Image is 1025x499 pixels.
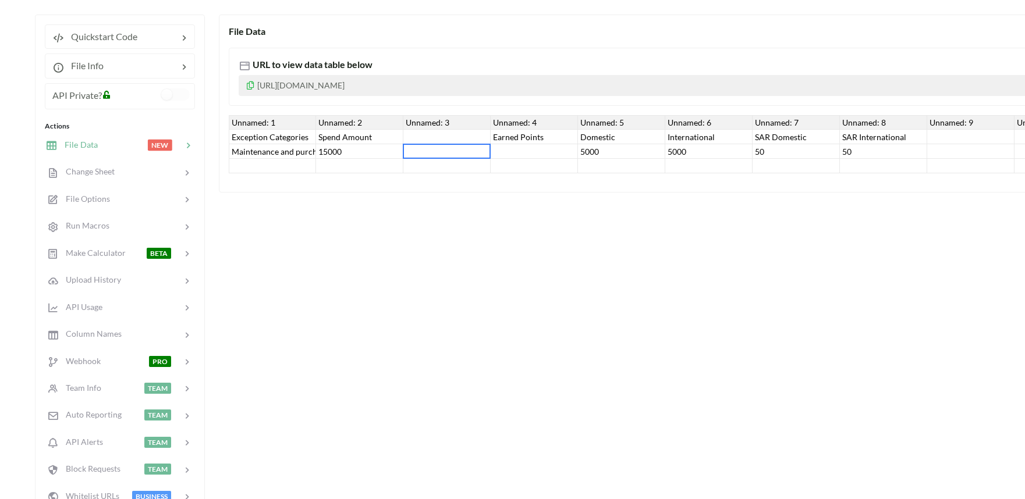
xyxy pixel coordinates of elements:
[491,115,578,130] div: Unnamed: 4
[840,144,927,159] div: 50
[144,464,171,475] span: TEAM
[147,248,171,259] span: BETA
[316,130,403,144] div: Spend Amount
[59,409,122,419] span: Auto Reporting
[578,144,665,159] div: 5000
[229,115,316,130] div: Unnamed: 1
[144,409,171,420] span: TEAM
[316,144,403,159] div: 15000
[64,31,137,42] span: Quickstart Code
[59,275,121,284] span: Upload History
[665,130,753,144] div: International
[578,115,665,130] div: Unnamed: 5
[59,302,102,312] span: API Usage
[840,115,927,130] div: Unnamed: 8
[753,130,840,144] div: SAR Domestic
[665,115,753,130] div: Unnamed: 6
[149,356,171,367] span: PRO
[144,437,171,448] span: TEAM
[229,144,316,159] div: Maintenance and purchasing services for cars and motorcycles
[840,130,927,144] div: SAR International
[403,115,491,130] div: Unnamed: 3
[64,60,104,71] span: File Info
[59,248,126,258] span: Make Calculator
[59,464,120,473] span: Block Requests
[753,144,840,159] div: 50
[578,130,665,144] div: Domestic
[927,115,1015,130] div: Unnamed: 9
[59,356,101,366] span: Webhook
[59,383,101,393] span: Team Info
[491,130,578,144] div: Earned Points
[59,194,110,204] span: File Options
[148,140,172,151] span: NEW
[45,121,195,131] div: Actions
[58,140,98,149] span: File Data
[229,130,316,144] div: Exception Categories
[59,220,109,230] span: Run Macros
[665,144,753,159] div: 5000
[144,383,171,394] span: TEAM
[52,90,102,101] span: API Private?
[316,115,403,130] div: Unnamed: 2
[59,329,122,338] span: Column Names
[753,115,840,130] div: Unnamed: 7
[250,59,373,70] span: URL to view data table below
[59,166,115,176] span: Change Sheet
[59,437,103,447] span: API Alerts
